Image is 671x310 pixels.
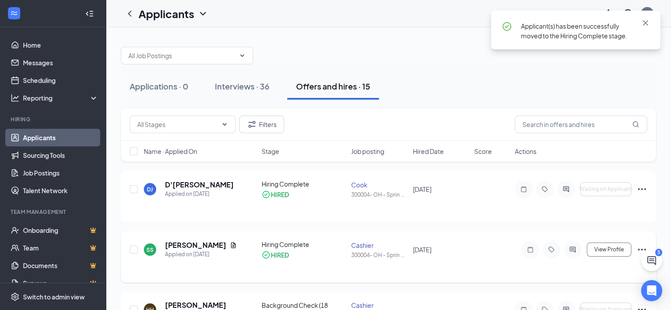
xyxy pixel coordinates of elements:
span: Applicant(s) has been successfully moved to the Hiring Complete stage. [521,22,627,40]
div: Applications · 0 [130,81,188,92]
span: Waiting on Applicant [579,186,632,192]
span: Hired Date [413,147,444,156]
div: Hiring Complete [262,179,346,188]
svg: Settings [11,292,19,301]
svg: Ellipses [637,244,647,255]
input: Search in offers and hires [515,116,647,133]
button: Waiting on Applicant [580,182,631,196]
a: Messages [23,54,98,71]
svg: ChevronLeft [124,8,135,19]
a: DocumentsCrown [23,257,98,274]
input: All Job Postings [128,51,235,60]
svg: Tag [540,186,550,193]
svg: Tag [546,246,557,253]
svg: Note [525,246,536,253]
div: Cashier [351,241,407,250]
svg: Document [230,242,237,249]
h5: [PERSON_NAME] [165,300,226,310]
div: Hiring Complete [262,240,346,249]
div: Switch to admin view [23,292,85,301]
svg: Notifications [603,8,614,19]
div: Reporting [23,93,99,102]
svg: Note [518,186,529,193]
svg: QuestionInfo [622,8,633,19]
svg: ChevronDown [239,52,246,59]
a: Home [23,36,98,54]
a: Job Postings [23,164,98,182]
svg: ChatActive [646,255,657,266]
a: Talent Network [23,182,98,199]
button: View Profile [587,243,631,257]
div: Team Management [11,208,97,216]
a: SurveysCrown [23,274,98,292]
input: All Stages [137,120,217,129]
span: Score [474,147,492,156]
div: 300004- OH - Sprin ... [351,191,407,198]
span: View Profile [594,247,624,253]
a: Scheduling [23,71,98,89]
div: Interviews · 36 [215,81,270,92]
span: Stage [262,147,279,156]
svg: ChevronDown [221,121,228,128]
h5: D'[PERSON_NAME] [165,180,234,190]
svg: ActiveChat [567,246,578,253]
svg: Cross [640,18,651,28]
h1: Applicants [139,6,194,21]
svg: ActiveChat [561,186,571,193]
a: Sourcing Tools [23,146,98,164]
svg: CheckmarkCircle [262,250,270,259]
svg: Analysis [11,93,19,102]
span: Job posting [351,147,384,156]
div: SS [146,246,154,254]
div: Applied on [DATE] [165,250,237,259]
div: SH [644,10,651,17]
div: Hiring [11,116,97,123]
div: 3 [655,249,662,256]
div: Open Intercom Messenger [641,280,662,301]
span: [DATE] [413,246,431,254]
button: ChatActive [641,250,662,271]
button: Filter Filters [239,116,284,133]
div: Applied on [DATE] [165,190,234,198]
a: TeamCrown [23,239,98,257]
svg: ChevronDown [198,8,208,19]
svg: Collapse [85,9,94,18]
span: [DATE] [413,185,431,193]
svg: CheckmarkCircle [262,190,270,199]
div: 300004- OH - Sprin ... [351,251,407,259]
div: Offers and hires · 15 [296,81,370,92]
svg: WorkstreamLogo [10,9,19,18]
svg: CheckmarkCircle [502,21,512,32]
span: Name · Applied On [144,147,197,156]
a: Applicants [23,129,98,146]
div: Cook [351,180,407,189]
div: HIRED [271,250,289,259]
div: Cashier [351,301,407,310]
svg: Ellipses [637,184,647,194]
svg: MagnifyingGlass [632,121,639,128]
span: Actions [515,147,536,156]
a: OnboardingCrown [23,221,98,239]
div: HIRED [271,190,289,199]
div: DJ [147,186,153,193]
h5: [PERSON_NAME] [165,240,226,250]
svg: Filter [247,119,257,130]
